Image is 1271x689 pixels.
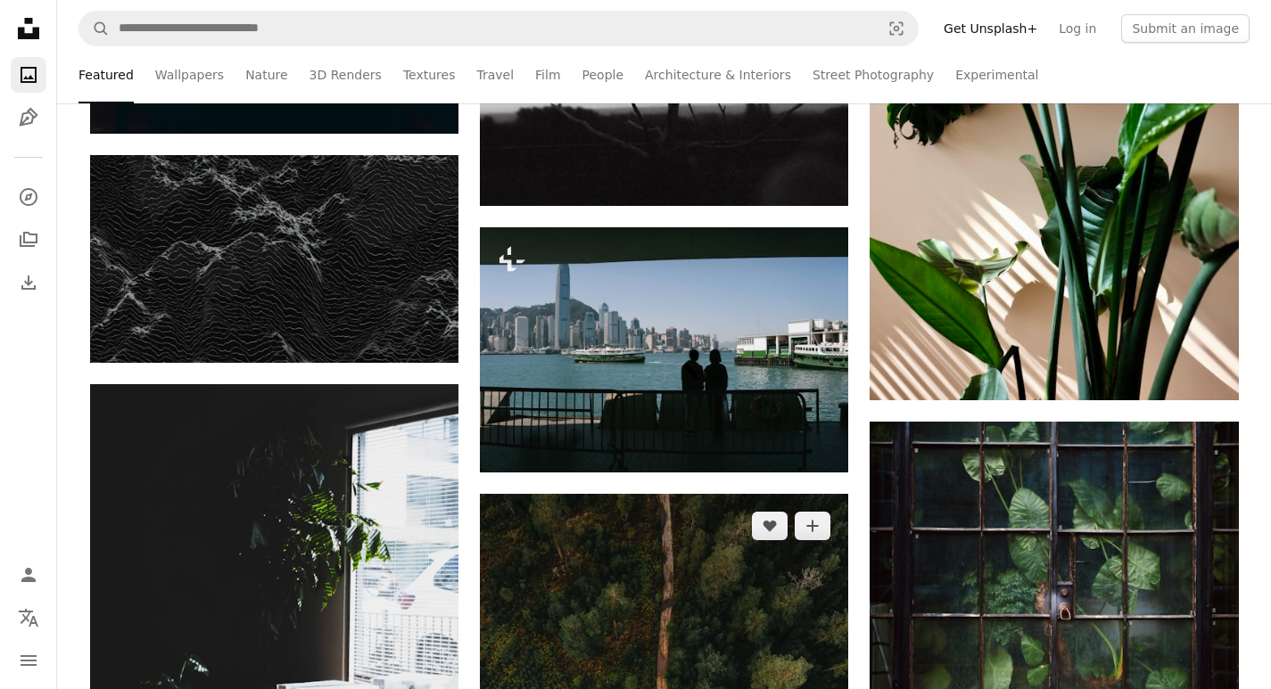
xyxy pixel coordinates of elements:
a: Textures [403,46,456,103]
a: Get Unsplash+ [933,14,1048,43]
a: Explore [11,179,46,215]
a: Illustrations [11,100,46,135]
a: Wallpapers [155,46,224,103]
a: Download History [11,265,46,300]
button: Like [752,512,788,540]
a: Experimental [955,46,1038,103]
a: Architecture & Interiors [645,46,791,103]
a: 3D Renders [309,46,382,103]
button: Search Unsplash [79,12,110,45]
a: Abstract dark landscape with textured mountain peaks. [90,250,458,267]
a: Lush green plants seen through a weathered glass door. [870,552,1238,568]
button: Menu [11,643,46,678]
a: Nature [245,46,287,103]
button: Visual search [875,12,918,45]
a: Sunlight streams onto modern wooden tables with plants. [90,652,458,668]
a: Travel [476,46,514,103]
a: Street Photography [813,46,934,103]
a: Home — Unsplash [11,11,46,50]
form: Find visuals sitewide [78,11,919,46]
a: Two people watch hong kong skyline from a ferry. [480,341,848,357]
a: Log in / Sign up [11,557,46,593]
a: Collections [11,222,46,258]
button: Submit an image [1121,14,1250,43]
button: Language [11,600,46,636]
button: Add to Collection [795,512,830,540]
a: People [582,46,624,103]
a: Log in [1048,14,1107,43]
a: Large green leaves of a plant against a tan wall. [870,116,1238,132]
img: Abstract dark landscape with textured mountain peaks. [90,155,458,362]
img: Two people watch hong kong skyline from a ferry. [480,227,848,472]
a: Film [535,46,560,103]
a: Photos [11,57,46,93]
